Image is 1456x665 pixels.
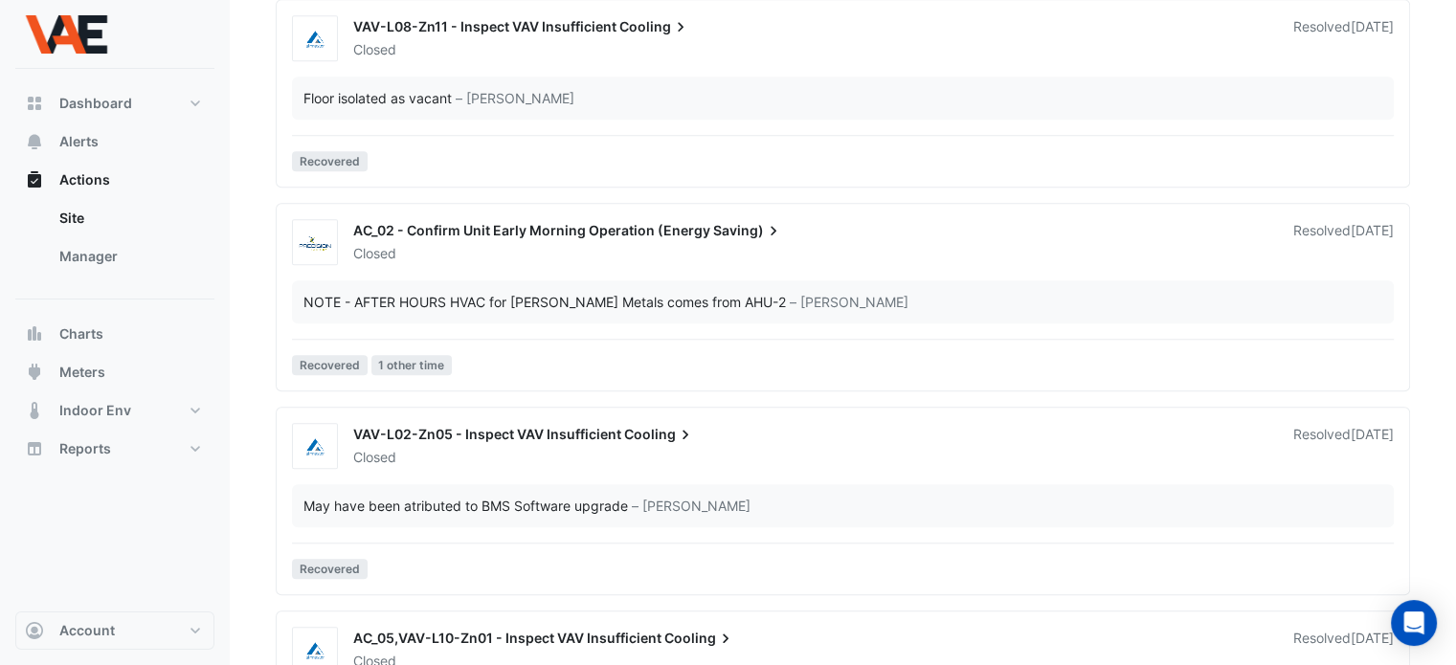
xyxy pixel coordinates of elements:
[15,84,214,122] button: Dashboard
[44,237,214,276] a: Manager
[1391,600,1437,646] div: Open Intercom Messenger
[293,437,337,456] img: Airmaster Australia
[293,30,337,49] img: Airmaster Australia
[353,630,661,646] span: AC_05,VAV-L10-Zn01 - Inspect VAV Insufficient
[303,88,452,108] div: Floor isolated as vacant
[59,170,110,189] span: Actions
[790,292,908,312] span: – [PERSON_NAME]
[1351,630,1394,646] span: Wed 13-Dec-2023 11:37 AEST
[303,496,628,516] div: May have been atributed to BMS Software upgrade
[353,41,396,57] span: Closed
[1351,222,1394,238] span: Fri 05-Jan-2024 14:14 AEST
[44,199,214,237] a: Site
[59,439,111,458] span: Reports
[293,233,337,253] img: Precision Group
[15,391,214,430] button: Indoor Env
[353,222,710,238] span: AC_02 - Confirm Unit Early Morning Operation (Energy
[292,151,368,171] span: Recovered
[292,355,368,375] span: Recovered
[15,611,214,650] button: Account
[1293,221,1394,263] div: Resolved
[25,170,44,189] app-icon: Actions
[632,496,750,516] span: – [PERSON_NAME]
[292,559,368,579] span: Recovered
[15,161,214,199] button: Actions
[456,88,574,108] span: – [PERSON_NAME]
[59,401,131,420] span: Indoor Env
[353,426,621,442] span: VAV-L02-Zn05 - Inspect VAV Insufficient
[713,221,783,240] span: Saving)
[25,401,44,420] app-icon: Indoor Env
[59,324,103,344] span: Charts
[353,449,396,465] span: Closed
[23,15,109,54] img: Company Logo
[15,199,214,283] div: Actions
[25,324,44,344] app-icon: Charts
[59,94,132,113] span: Dashboard
[293,641,337,660] img: Airmaster Australia
[25,439,44,458] app-icon: Reports
[1351,426,1394,442] span: Wed 13-Dec-2023 11:38 AEST
[59,621,115,640] span: Account
[1351,18,1394,34] span: Wed 10-Jan-2024 09:24 AEST
[15,353,214,391] button: Meters
[15,122,214,161] button: Alerts
[25,94,44,113] app-icon: Dashboard
[25,132,44,151] app-icon: Alerts
[59,132,99,151] span: Alerts
[15,430,214,468] button: Reports
[353,245,396,261] span: Closed
[303,292,786,312] div: NOTE - AFTER HOURS HVAC for [PERSON_NAME] Metals comes from AHU-2
[624,425,695,444] span: Cooling
[664,629,735,648] span: Cooling
[353,18,616,34] span: VAV-L08-Zn11 - Inspect VAV Insufficient
[619,17,690,36] span: Cooling
[15,315,214,353] button: Charts
[25,363,44,382] app-icon: Meters
[371,355,453,375] span: 1 other time
[1293,425,1394,467] div: Resolved
[1293,17,1394,59] div: Resolved
[59,363,105,382] span: Meters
